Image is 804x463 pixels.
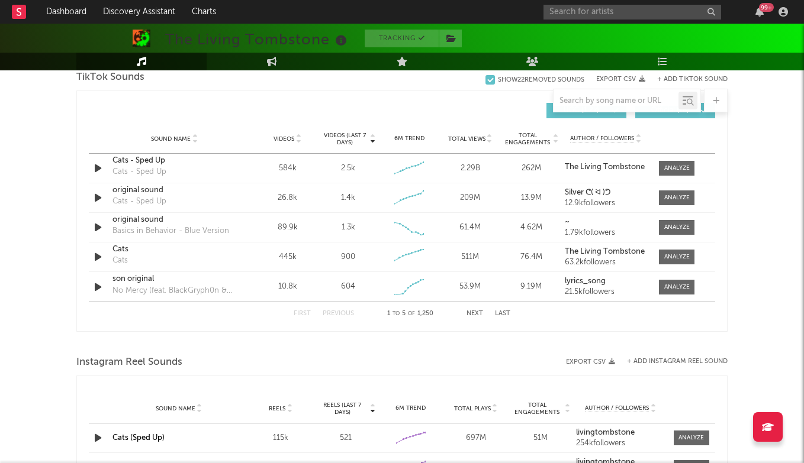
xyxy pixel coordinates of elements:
div: The Living Tombstone [165,30,350,49]
span: Author / Followers [570,135,634,143]
span: Sound Name [156,405,195,412]
div: 209M [443,192,498,204]
span: Reels [269,405,285,412]
button: Export CSV [566,358,615,365]
div: Cats [112,255,128,267]
button: Export CSV [596,76,645,83]
div: Show 22 Removed Sounds [498,76,584,84]
a: Cats - Sped Up [112,155,236,167]
span: Total Engagements [512,402,564,416]
a: lyrics_song [565,277,647,286]
div: 6M Trend [381,404,440,413]
div: 697M [446,432,506,444]
div: 604 [341,281,355,293]
div: 9.19M [504,281,559,293]
div: + Add Instagram Reel Sound [615,358,728,365]
div: Cats - Sped Up [112,196,166,208]
div: 21.5k followers [565,288,647,296]
div: 584k [260,163,315,174]
button: Previous [323,310,354,317]
span: Instagram Reel Sounds [76,355,182,370]
div: 1 5 1,250 [378,307,443,321]
div: 511M [443,251,498,263]
span: Total Plays [454,405,491,412]
strong: ~ [565,218,570,226]
div: 63.2k followers [565,258,647,267]
strong: The Living Tombstone [565,163,645,171]
button: + Add TikTok Sound [645,76,728,83]
div: 13.9M [504,192,559,204]
div: Basics in Behavior - Blue Version [112,225,229,237]
strong: Silver ᕦ( ᐛ )ᕤ [565,189,610,196]
div: 10.8k [260,281,315,293]
span: Videos (last 7 days) [321,132,369,146]
div: 445k [260,251,315,263]
a: livingtombstone [576,429,665,437]
div: 115k [251,432,310,444]
div: 1.3k [342,222,355,234]
div: 53.9M [443,281,498,293]
span: Total Views [448,135,485,143]
span: to [393,311,400,316]
div: 2.29B [443,163,498,174]
button: 99+ [755,7,764,17]
a: ~ [565,218,647,226]
div: 12.9k followers [565,199,647,208]
a: The Living Tombstone [565,163,647,171]
div: 99 + [759,3,774,12]
button: Next [467,310,483,317]
div: Cats - Sped Up [112,166,166,178]
div: 26.8k [260,192,315,204]
div: 4.62M [504,222,559,234]
a: Silver ᕦ( ᐛ )ᕤ [565,189,647,197]
a: original sound [112,184,236,196]
div: 51M [512,432,571,444]
div: 2.5k [341,163,355,174]
button: First [294,310,311,317]
div: 521 [316,432,375,444]
div: 61.4M [443,222,498,234]
div: No Mercy (feat. BlackGryph0n & LittleJayneyCakes) [112,285,236,297]
input: Search for artists [543,5,721,20]
strong: The Living Tombstone [565,248,645,255]
a: Cats (Sped Up) [112,434,165,442]
span: Total Engagements [504,132,552,146]
span: of [408,311,415,316]
strong: livingtombstone [576,429,635,436]
a: Cats [112,244,236,255]
a: original sound [112,214,236,226]
div: 1.4k [341,192,355,204]
div: 1.79k followers [565,229,647,237]
input: Search by song name or URL [554,96,678,106]
div: 6M Trend [382,134,437,143]
strong: lyrics_song [565,277,606,285]
div: 254k followers [576,439,665,448]
a: son original [112,273,236,285]
span: Reels (last 7 days) [316,402,368,416]
span: Videos [274,135,294,143]
div: 76.4M [504,251,559,263]
div: 89.9k [260,222,315,234]
span: TikTok Sounds [76,70,144,85]
div: 900 [341,251,355,263]
span: Author / Followers [585,404,649,412]
span: Sound Name [151,135,191,143]
button: + Add TikTok Sound [657,76,728,83]
button: Tracking [365,30,439,47]
div: 262M [504,163,559,174]
a: The Living Tombstone [565,248,647,256]
button: + Add Instagram Reel Sound [627,358,728,365]
button: Last [495,310,510,317]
